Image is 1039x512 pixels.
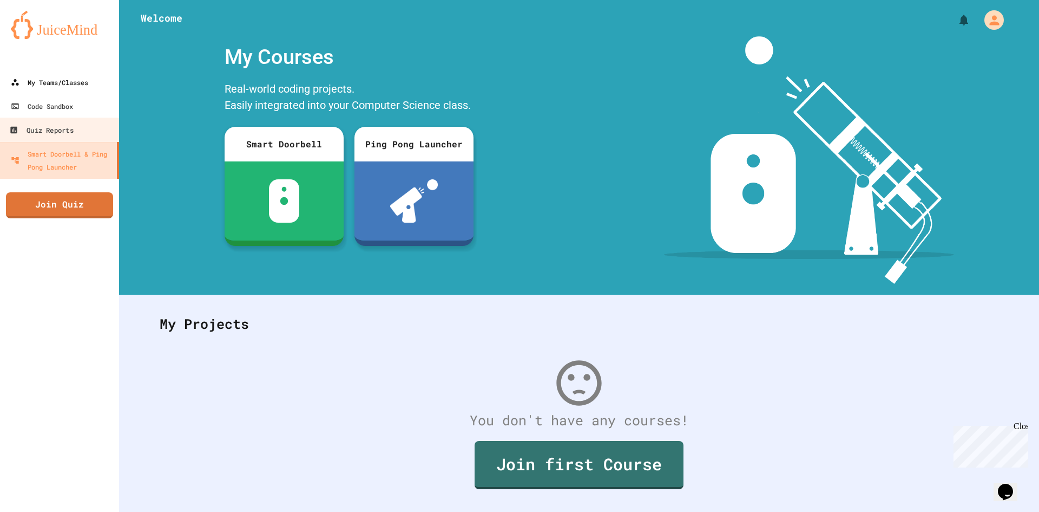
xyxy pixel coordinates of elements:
img: sdb-white.svg [269,179,300,223]
div: My Notifications [937,11,973,29]
div: My Projects [149,303,1009,345]
div: Chat with us now!Close [4,4,75,69]
div: Ping Pong Launcher [354,127,474,161]
div: You don't have any courses! [149,410,1009,431]
img: ppl-with-ball.png [390,179,438,223]
div: Smart Doorbell & Ping Pong Launcher [11,147,113,173]
img: logo-orange.svg [11,11,108,39]
a: Join first Course [475,441,683,489]
iframe: chat widget [994,469,1028,501]
a: Join Quiz [6,192,113,218]
div: My Account [973,8,1007,33]
iframe: chat widget [949,422,1028,468]
div: My Teams/Classes [11,76,88,89]
img: banner-image-my-projects.png [664,36,954,284]
div: My Courses [219,36,479,78]
div: Code Sandbox [11,100,73,113]
div: Real-world coding projects. Easily integrated into your Computer Science class. [219,78,479,119]
div: Quiz Reports [9,124,73,137]
div: Smart Doorbell [225,127,344,161]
